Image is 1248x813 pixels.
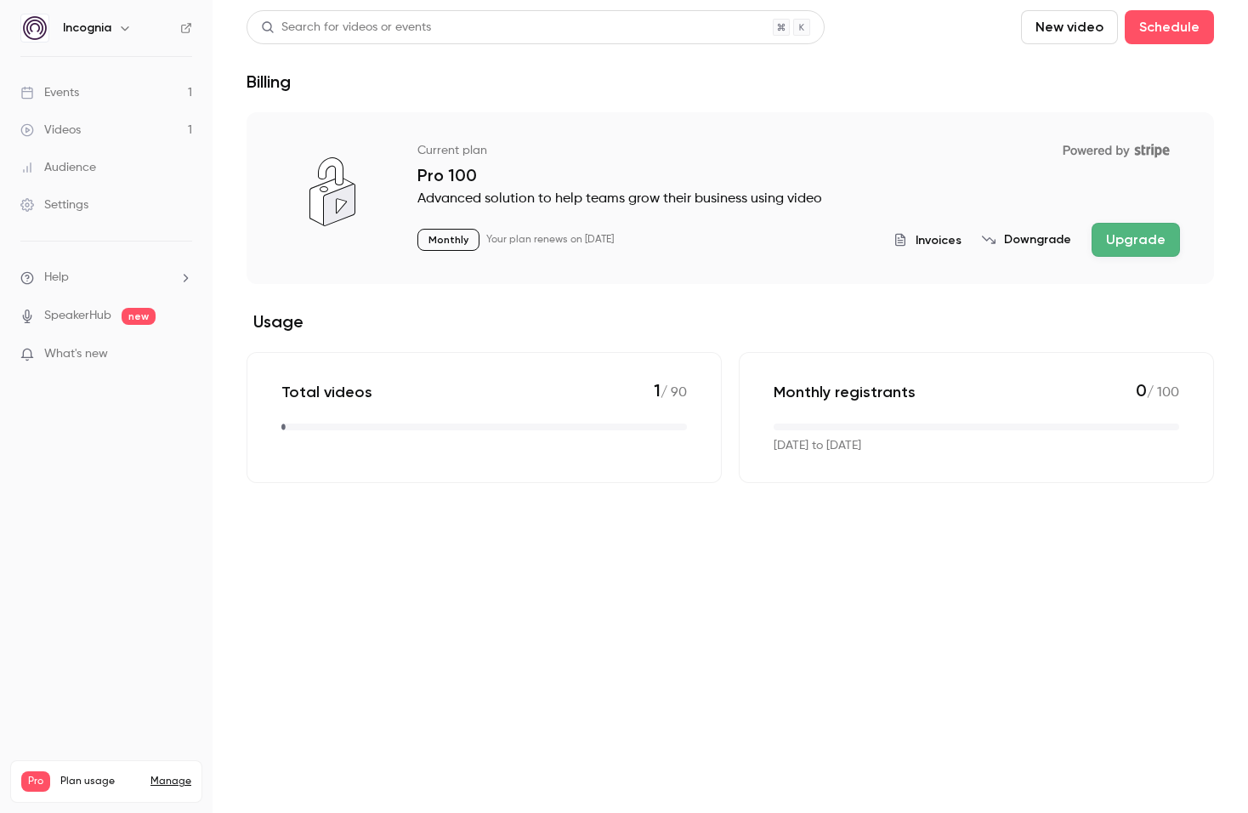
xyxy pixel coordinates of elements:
[21,14,48,42] img: Incognia
[281,382,372,402] p: Total videos
[150,775,191,788] a: Manage
[654,380,661,401] span: 1
[247,112,1214,483] section: billing
[20,159,96,176] div: Audience
[1136,380,1179,403] p: / 100
[60,775,140,788] span: Plan usage
[417,142,487,159] p: Current plan
[1125,10,1214,44] button: Schedule
[63,20,111,37] h6: Incognia
[1092,223,1180,257] button: Upgrade
[1136,380,1147,401] span: 0
[247,71,291,92] h1: Billing
[417,189,1180,209] p: Advanced solution to help teams grow their business using video
[247,311,1214,332] h2: Usage
[21,771,50,792] span: Pro
[44,345,108,363] span: What's new
[20,122,81,139] div: Videos
[20,269,192,287] li: help-dropdown-opener
[44,269,69,287] span: Help
[44,307,111,325] a: SpeakerHub
[654,380,687,403] p: / 90
[417,229,479,251] p: Monthly
[774,382,916,402] p: Monthly registrants
[982,231,1071,248] button: Downgrade
[20,196,88,213] div: Settings
[916,231,962,249] span: Invoices
[20,84,79,101] div: Events
[172,347,192,362] iframe: Noticeable Trigger
[122,308,156,325] span: new
[261,19,431,37] div: Search for videos or events
[893,231,962,249] button: Invoices
[1021,10,1118,44] button: New video
[417,165,1180,185] p: Pro 100
[774,437,861,455] p: [DATE] to [DATE]
[486,233,614,247] p: Your plan renews on [DATE]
